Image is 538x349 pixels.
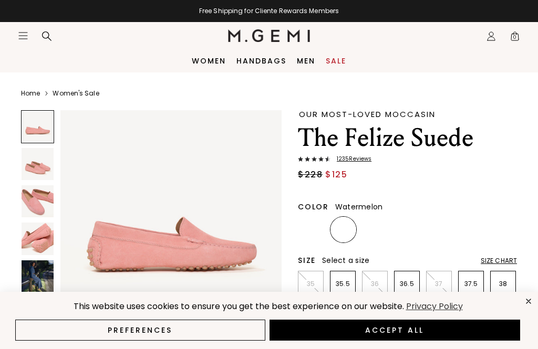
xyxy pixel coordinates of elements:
div: close [524,297,533,305]
a: Handbags [236,57,286,65]
a: Women [192,57,226,65]
span: $228 [298,168,323,181]
span: Select a size [322,255,369,266]
img: The Felize Suede [22,185,54,217]
p: 36.5 [395,280,419,288]
span: 1235 Review s [330,156,371,162]
span: This website uses cookies to ensure you get the best experience on our website. [74,300,404,312]
span: Watermelon [335,202,383,212]
img: The Felize Suede [22,223,54,255]
span: 0 [510,33,520,44]
h1: The Felize Suede [298,123,517,153]
h2: Size [298,256,316,265]
img: Capri Blue [299,218,323,241]
img: The Felize Suede [22,148,54,180]
a: Privacy Policy (opens in a new tab) [404,300,464,313]
button: Preferences [15,320,265,341]
p: 37.5 [459,280,483,288]
span: $125 [325,168,347,181]
p: 36 [363,280,387,288]
img: The Felize Suede [60,110,282,331]
a: 1235Reviews [298,156,517,164]
div: Our Most-Loved Moccasin [299,110,517,118]
a: Sale [326,57,346,65]
img: M.Gemi [228,29,311,42]
h2: Color [298,203,329,211]
a: Home [21,89,40,98]
p: 35 [298,280,323,288]
p: 37 [427,280,451,288]
button: Accept All [270,320,521,341]
p: 35.5 [330,280,355,288]
a: Women's Sale [53,89,99,98]
button: Open site menu [18,30,28,41]
div: Size Chart [481,257,517,265]
img: Watermelon [332,218,355,241]
a: Men [297,57,315,65]
img: The Felize Suede [22,260,54,292]
p: 38 [491,280,515,288]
